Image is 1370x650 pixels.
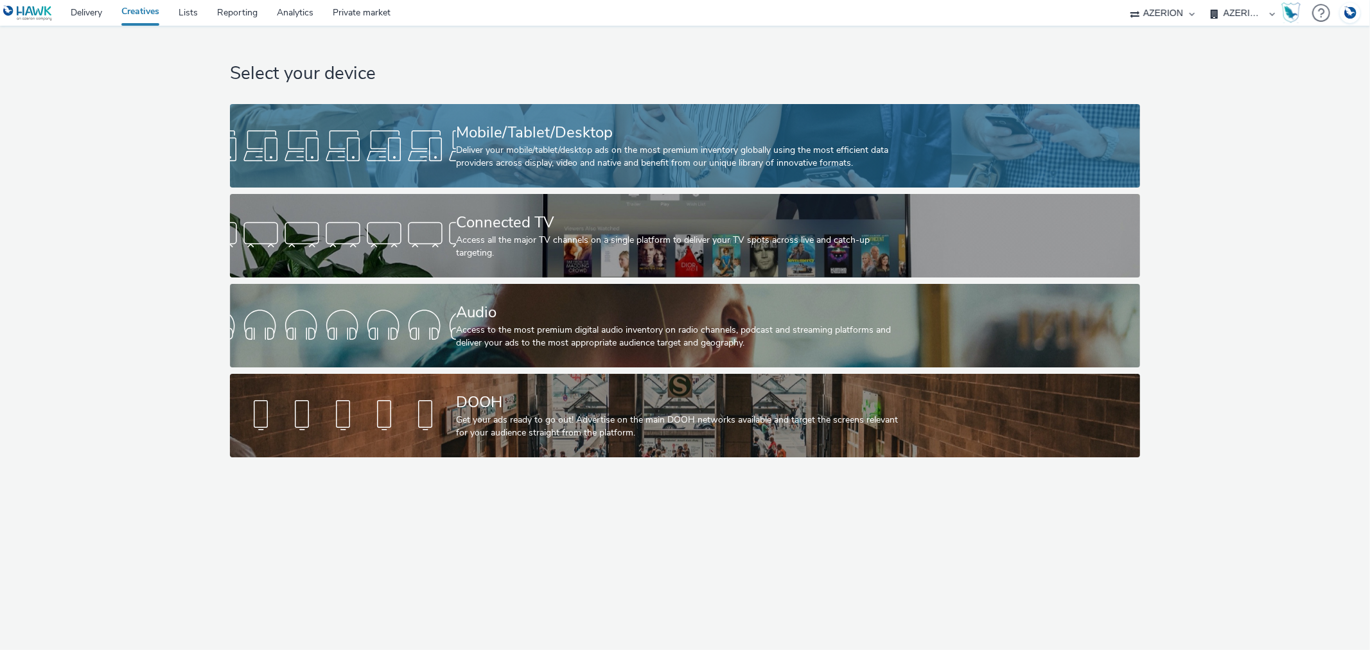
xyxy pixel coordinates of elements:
a: Hawk Academy [1281,3,1306,23]
div: Access to the most premium digital audio inventory on radio channels, podcast and streaming platf... [456,324,909,350]
img: Hawk Academy [1281,3,1301,23]
div: Audio [456,301,909,324]
a: Mobile/Tablet/DesktopDeliver your mobile/tablet/desktop ads on the most premium inventory globall... [230,104,1140,188]
div: Mobile/Tablet/Desktop [456,121,909,144]
div: Get your ads ready to go out! Advertise on the main DOOH networks available and target the screen... [456,414,909,440]
div: Connected TV [456,211,909,234]
img: Account DE [1340,3,1360,24]
img: undefined Logo [3,5,53,21]
div: Access all the major TV channels on a single platform to deliver your TV spots across live and ca... [456,234,909,260]
h1: Select your device [230,62,1140,86]
div: Deliver your mobile/tablet/desktop ads on the most premium inventory globally using the most effi... [456,144,909,170]
a: Connected TVAccess all the major TV channels on a single platform to deliver your TV spots across... [230,194,1140,277]
a: AudioAccess to the most premium digital audio inventory on radio channels, podcast and streaming ... [230,284,1140,367]
a: DOOHGet your ads ready to go out! Advertise on the main DOOH networks available and target the sc... [230,374,1140,457]
div: DOOH [456,391,909,414]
